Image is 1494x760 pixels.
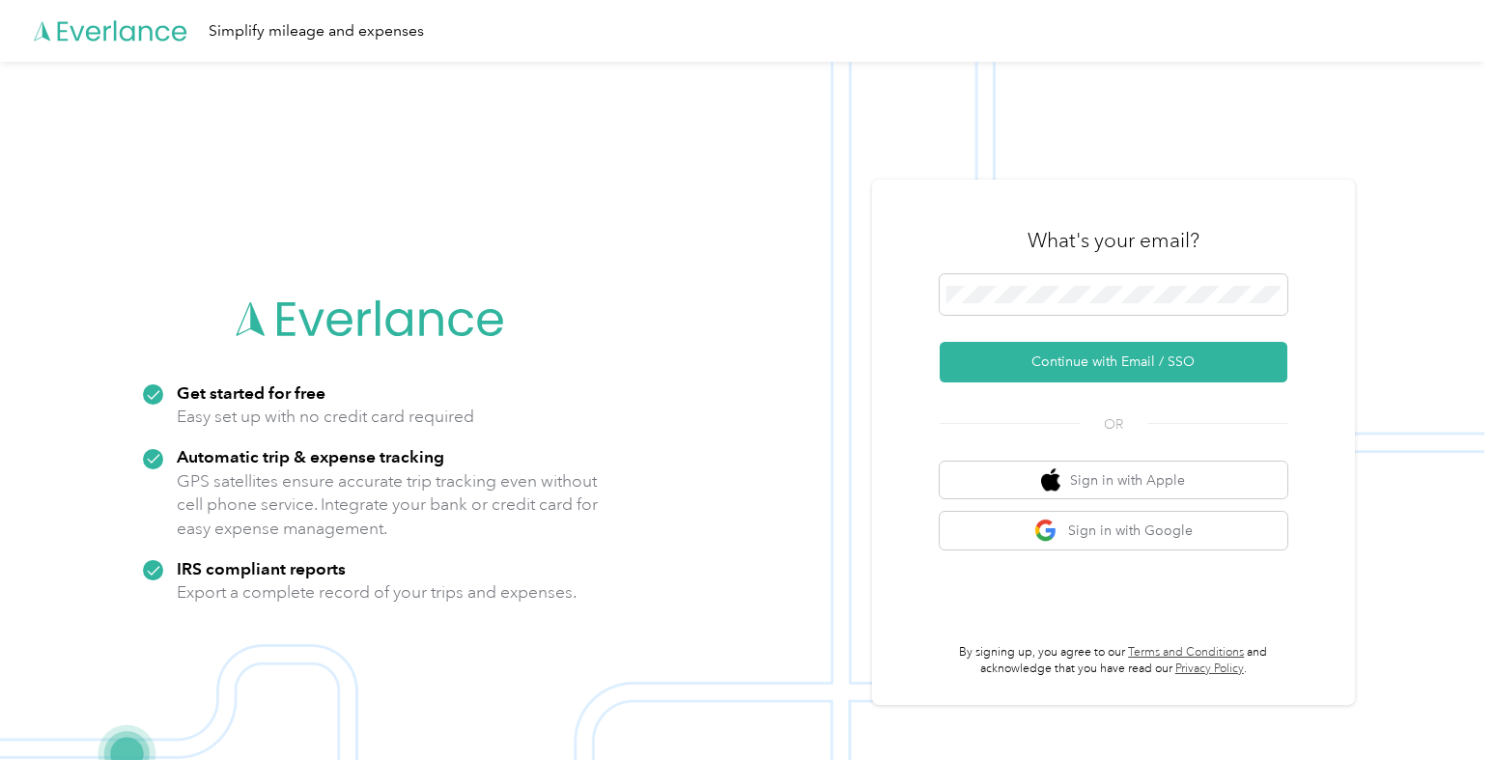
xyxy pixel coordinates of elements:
[177,382,325,403] strong: Get started for free
[940,512,1287,549] button: google logoSign in with Google
[1128,645,1244,660] a: Terms and Conditions
[1175,661,1244,676] a: Privacy Policy
[940,342,1287,382] button: Continue with Email / SSO
[1080,414,1147,435] span: OR
[209,19,424,43] div: Simplify mileage and expenses
[1041,468,1060,493] img: apple logo
[177,580,577,605] p: Export a complete record of your trips and expenses.
[940,644,1287,678] p: By signing up, you agree to our and acknowledge that you have read our .
[1028,227,1199,254] h3: What's your email?
[177,469,599,541] p: GPS satellites ensure accurate trip tracking even without cell phone service. Integrate your bank...
[177,558,346,578] strong: IRS compliant reports
[1386,652,1494,760] iframe: Everlance-gr Chat Button Frame
[1034,519,1058,543] img: google logo
[940,462,1287,499] button: apple logoSign in with Apple
[177,446,444,466] strong: Automatic trip & expense tracking
[177,405,474,429] p: Easy set up with no credit card required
